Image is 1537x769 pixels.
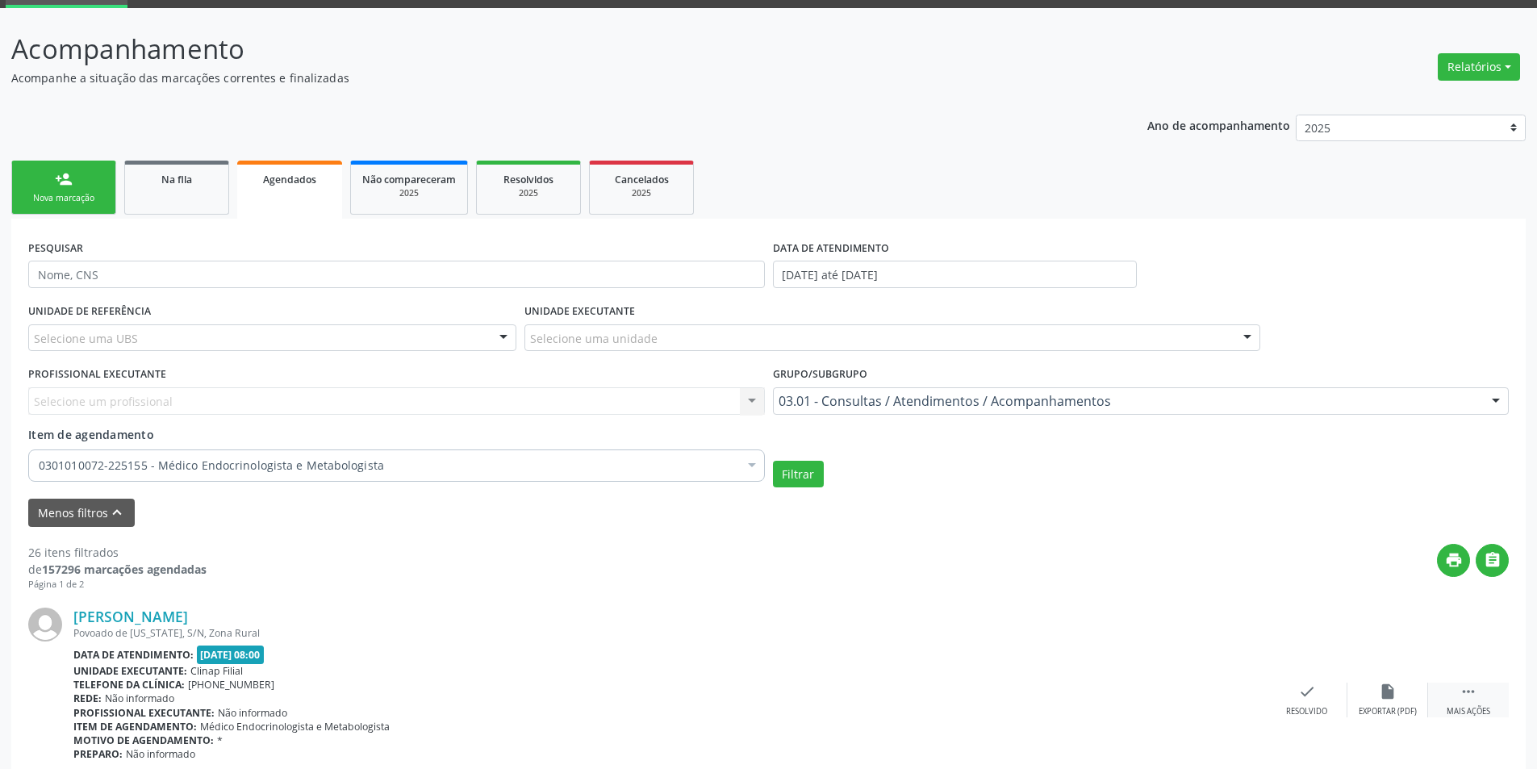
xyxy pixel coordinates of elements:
a: [PERSON_NAME] [73,608,188,625]
button:  [1476,544,1509,577]
span: Selecione uma unidade [530,330,658,347]
b: Preparo: [73,747,123,761]
b: Rede: [73,692,102,705]
span: Item de agendamento [28,427,154,442]
span: [DATE] 08:00 [197,646,265,664]
button: Relatórios [1438,53,1520,81]
span: Resolvidos [503,173,553,186]
span: Cancelados [615,173,669,186]
span: Na fila [161,173,192,186]
div: Exportar (PDF) [1359,706,1417,717]
label: Grupo/Subgrupo [773,362,867,387]
i: check [1298,683,1316,700]
p: Ano de acompanhamento [1147,115,1290,135]
i:  [1484,551,1501,569]
div: 2025 [488,187,569,199]
input: Nome, CNS [28,261,765,288]
span: Não informado [218,706,287,720]
p: Acompanhe a situação das marcações correntes e finalizadas [11,69,1071,86]
button: print [1437,544,1470,577]
i:  [1460,683,1477,700]
b: Profissional executante: [73,706,215,720]
span: [PHONE_NUMBER] [188,678,274,692]
label: PESQUISAR [28,236,83,261]
b: Item de agendamento: [73,720,197,733]
span: Não compareceram [362,173,456,186]
div: de [28,561,207,578]
strong: 157296 marcações agendadas [42,562,207,577]
div: Resolvido [1286,706,1327,717]
span: Selecione uma UBS [34,330,138,347]
div: 2025 [601,187,682,199]
b: Unidade executante: [73,664,187,678]
div: 2025 [362,187,456,199]
span: Não informado [105,692,174,705]
label: UNIDADE EXECUTANTE [524,299,635,324]
div: Povoado de [US_STATE], S/N, Zona Rural [73,626,1267,640]
input: Selecione um intervalo [773,261,1137,288]
div: 26 itens filtrados [28,544,207,561]
span: Clinap Filial [190,664,243,678]
label: DATA DE ATENDIMENTO [773,236,889,261]
button: Menos filtroskeyboard_arrow_up [28,499,135,527]
img: img [28,608,62,642]
i: keyboard_arrow_up [108,504,126,521]
div: Página 1 de 2 [28,578,207,591]
i: insert_drive_file [1379,683,1397,700]
b: Telefone da clínica: [73,678,185,692]
span: 0301010072-225155 - Médico Endocrinologista e Metabologista [39,458,738,474]
div: Nova marcação [23,192,104,204]
p: Acompanhamento [11,29,1071,69]
span: Não informado [126,747,195,761]
i: print [1445,551,1463,569]
span: 03.01 - Consultas / Atendimentos / Acompanhamentos [779,393,1476,409]
div: Mais ações [1447,706,1490,717]
label: UNIDADE DE REFERÊNCIA [28,299,151,324]
div: person_add [55,170,73,188]
button: Filtrar [773,461,824,488]
span: Médico Endocrinologista e Metabologista [200,720,390,733]
label: PROFISSIONAL EXECUTANTE [28,362,166,387]
b: Motivo de agendamento: [73,733,214,747]
b: Data de atendimento: [73,648,194,662]
span: Agendados [263,173,316,186]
